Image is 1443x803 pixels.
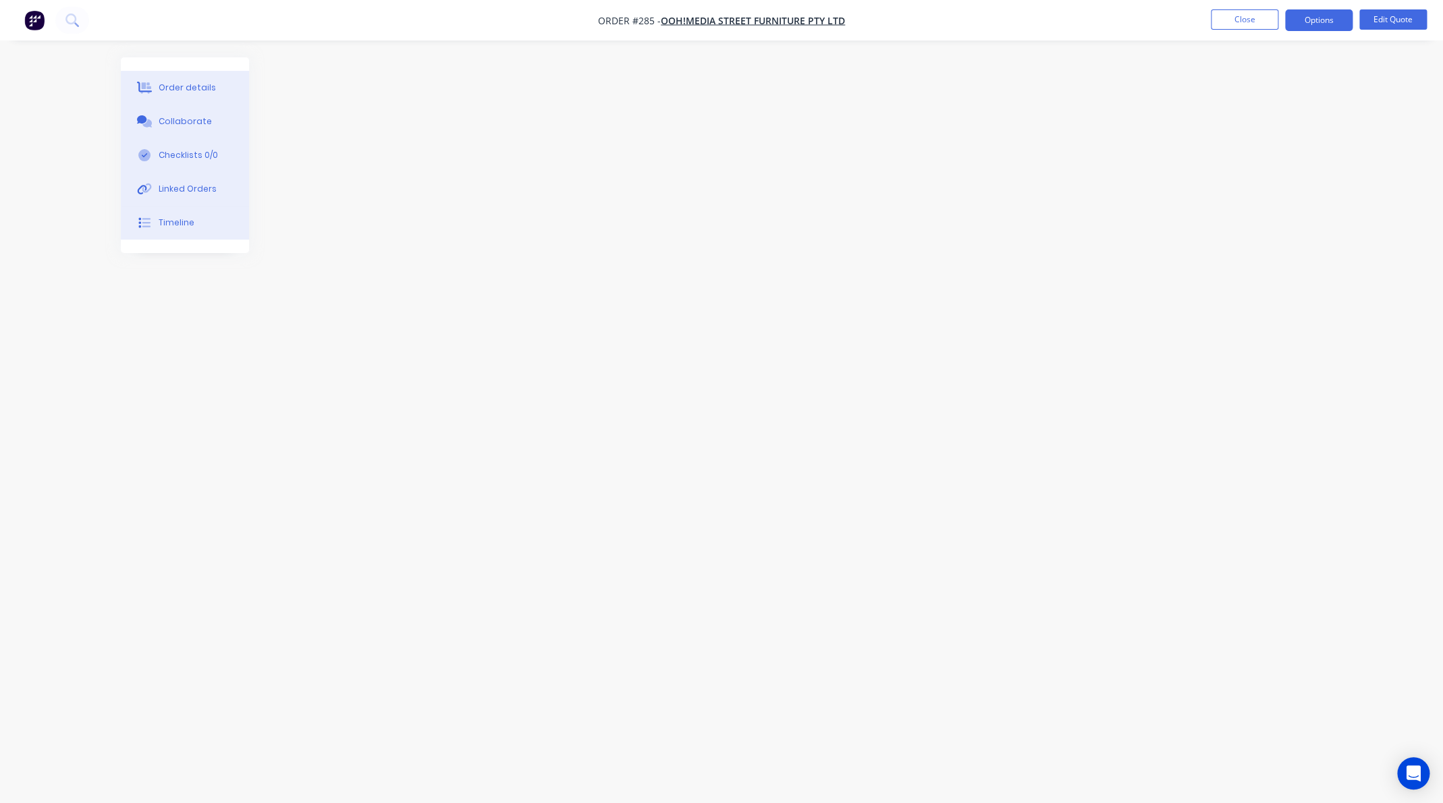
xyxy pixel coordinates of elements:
button: Edit Quote [1359,9,1427,30]
span: Order #285 - [598,14,661,27]
div: Checklists 0/0 [159,149,218,161]
div: Linked Orders [159,183,217,195]
button: Collaborate [121,105,249,138]
a: oOh!media Street Furniture Pty Ltd [661,14,845,27]
button: Close [1211,9,1278,30]
img: Factory [24,10,45,30]
button: Timeline [121,206,249,240]
button: Options [1285,9,1353,31]
div: Timeline [159,217,194,229]
div: Order details [159,82,216,94]
div: Collaborate [159,115,212,128]
button: Order details [121,71,249,105]
button: Checklists 0/0 [121,138,249,172]
button: Linked Orders [121,172,249,206]
div: Open Intercom Messenger [1397,757,1430,790]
